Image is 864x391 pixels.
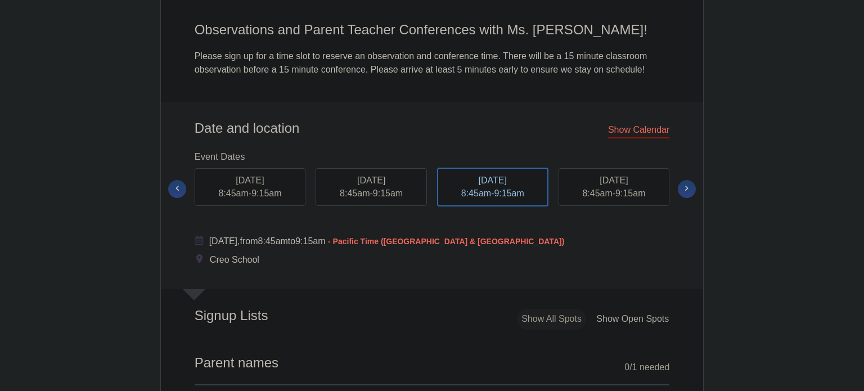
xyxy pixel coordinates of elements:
img: Event location [196,254,202,263]
span: Show Calendar [608,125,669,138]
span: [DATE] [479,176,507,185]
span: from to [209,236,565,246]
span: 9:15am [373,188,403,198]
span: 9:15am [295,236,325,246]
div: Show All Spots [517,309,586,330]
span: 8:45am [218,188,248,198]
h3: Event Dates [195,148,670,165]
div: Please sign up for a time slot to reserve an observation and conference time. There will be a 15 ... [195,50,670,77]
div: - [559,168,670,206]
h2: Parent names [195,353,670,385]
button: [DATE] 8:45am-9:15am [436,167,549,208]
h2: Date and location [195,120,670,137]
span: 9:15am [494,188,524,198]
span: 8:45am [461,188,491,198]
span: 9:15am [251,188,281,198]
span: 8:45am [258,236,287,246]
button: [DATE] 8:45am-9:15am [194,168,307,207]
span: [DATE] [357,176,385,185]
span: - Pacific Time ([GEOGRAPHIC_DATA] & [GEOGRAPHIC_DATA]) [328,237,564,246]
span: [DATE] [236,176,264,185]
span: 8:45am [582,188,612,198]
span: [DATE], [209,236,240,246]
span: Creo School [210,255,259,264]
h2: Signup Lists [161,307,342,324]
div: 0 1 needed [624,359,669,376]
span: 8:45am [340,188,370,198]
button: [DATE] 8:45am-9:15am [558,168,670,207]
span: / [629,362,632,372]
button: [DATE] 8:45am-9:15am [315,168,427,207]
img: Cal purple [195,236,204,245]
span: 9:15am [615,188,645,198]
div: Show Open Spots [592,309,673,330]
div: - [195,168,306,206]
div: - [437,168,548,207]
h2: Observations and Parent Teacher Conferences with Ms. [PERSON_NAME]! [195,21,670,38]
div: - [316,168,427,206]
span: [DATE] [600,176,628,185]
